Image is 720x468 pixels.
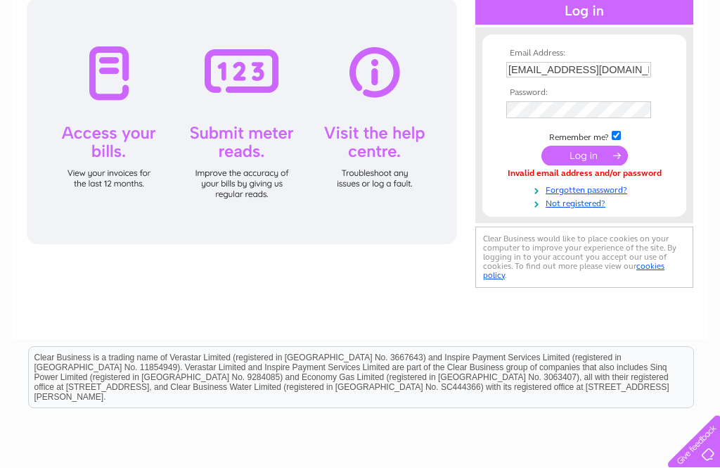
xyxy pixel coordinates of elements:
[648,60,669,70] a: Blog
[506,182,666,196] a: Forgotten password?
[541,146,628,165] input: Submit
[455,7,552,25] a: 0333 014 3131
[523,60,550,70] a: Water
[677,60,712,70] a: Contact
[598,60,640,70] a: Telecoms
[29,8,693,68] div: Clear Business is a trading name of Verastar Limited (registered in [GEOGRAPHIC_DATA] No. 3667643...
[558,60,589,70] a: Energy
[506,169,662,179] div: Invalid email address and/or password
[475,227,693,288] div: Clear Business would like to place cookies on your computer to improve your experience of the sit...
[506,196,666,209] a: Not registered?
[503,49,666,58] th: Email Address:
[503,88,666,98] th: Password:
[25,37,97,80] img: logo.png
[503,129,666,143] td: Remember me?
[483,261,664,280] a: cookies policy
